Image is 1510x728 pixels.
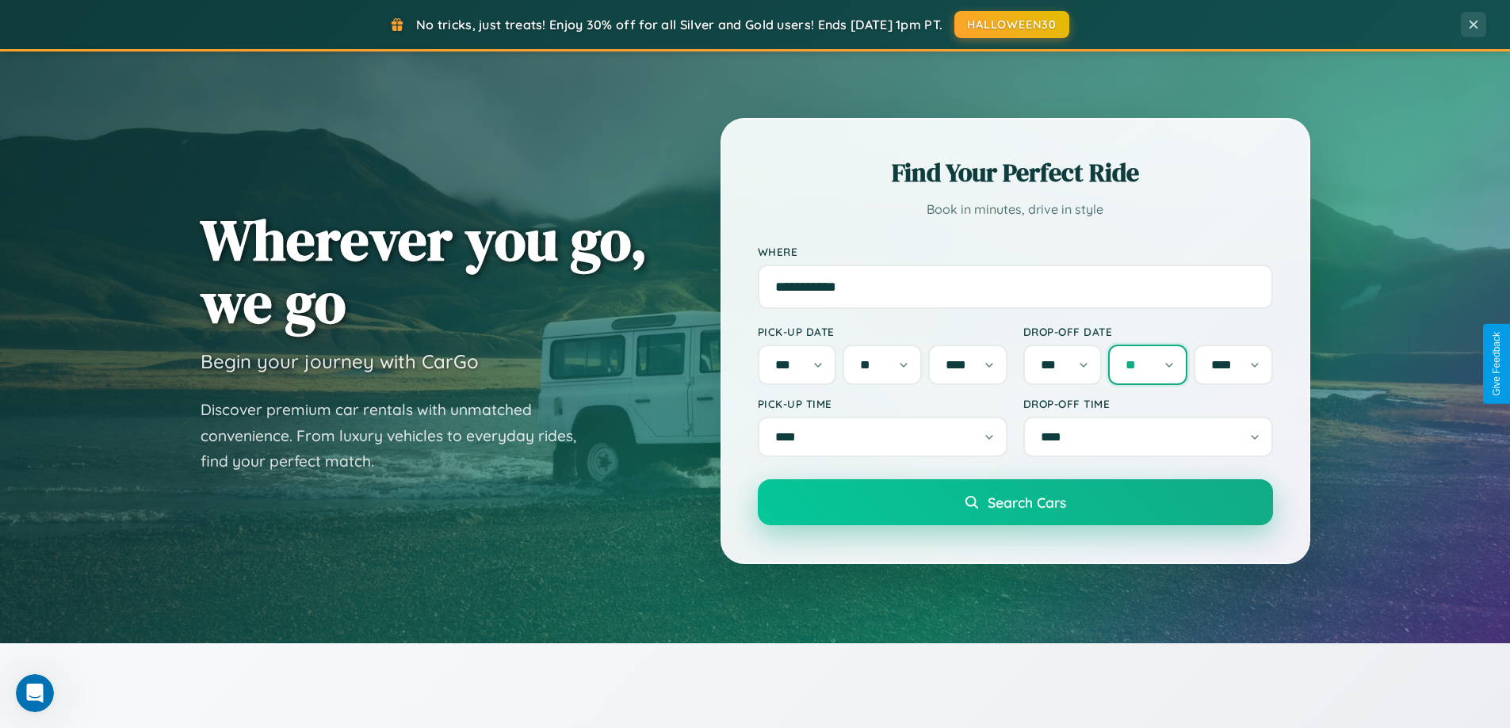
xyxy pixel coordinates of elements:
label: Drop-off Time [1023,397,1273,410]
label: Where [758,245,1273,258]
label: Pick-up Date [758,325,1007,338]
h1: Wherever you go, we go [201,208,648,334]
h2: Find Your Perfect Ride [758,155,1273,190]
h3: Begin your journey with CarGo [201,349,479,373]
p: Book in minutes, drive in style [758,198,1273,221]
p: Discover premium car rentals with unmatched convenience. From luxury vehicles to everyday rides, ... [201,397,597,475]
span: No tricks, just treats! Enjoy 30% off for all Silver and Gold users! Ends [DATE] 1pm PT. [416,17,942,32]
label: Pick-up Time [758,397,1007,410]
iframe: Intercom live chat [16,674,54,712]
div: Give Feedback [1491,332,1502,396]
button: HALLOWEEN30 [954,11,1069,38]
button: Search Cars [758,479,1273,525]
span: Search Cars [988,494,1066,511]
label: Drop-off Date [1023,325,1273,338]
